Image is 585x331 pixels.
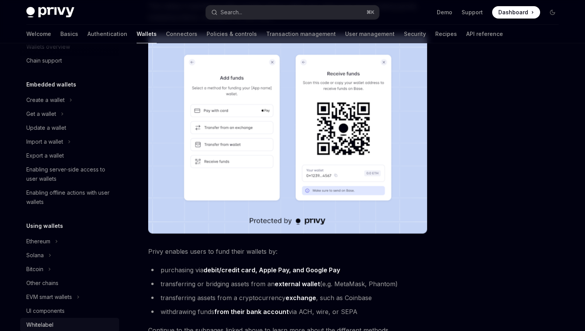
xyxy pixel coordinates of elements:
[345,25,395,43] a: User management
[26,151,64,160] div: Export a wallet
[26,265,43,274] div: Bitcoin
[166,25,197,43] a: Connectors
[20,186,119,209] a: Enabling offline actions with user wallets
[26,95,65,105] div: Create a wallet
[26,25,51,43] a: Welcome
[20,149,119,163] a: Export a wallet
[26,7,74,18] img: dark logo
[148,292,427,303] li: transferring assets from a cryptocurrency , such as Coinbase
[26,56,62,65] div: Chain support
[462,8,483,16] a: Support
[498,8,528,16] span: Dashboard
[207,25,257,43] a: Policies & controls
[87,25,127,43] a: Authentication
[20,54,119,68] a: Chain support
[266,25,336,43] a: Transaction management
[404,25,426,43] a: Security
[26,123,66,132] div: Update a wallet
[148,35,427,234] img: images/Funding.png
[26,237,50,246] div: Ethereum
[26,80,76,89] h5: Embedded wallets
[275,280,320,288] a: external wallet
[221,8,242,17] div: Search...
[26,292,72,302] div: EVM smart wallets
[437,8,452,16] a: Demo
[26,109,56,119] div: Get a wallet
[26,320,53,329] div: Whitelabel
[20,276,119,290] a: Other chains
[20,163,119,186] a: Enabling server-side access to user wallets
[466,25,503,43] a: API reference
[26,188,115,207] div: Enabling offline actions with user wallets
[20,304,119,318] a: UI components
[366,9,375,15] span: ⌘ K
[26,221,63,231] h5: Using wallets
[26,278,58,288] div: Other chains
[26,251,44,260] div: Solana
[286,294,316,302] a: exchange
[148,278,427,289] li: transferring or bridging assets from an (e.g. MetaMask, Phantom)
[20,121,119,135] a: Update a wallet
[137,25,157,43] a: Wallets
[204,266,340,274] a: debit/credit card, Apple Pay, and Google Pay
[492,6,540,19] a: Dashboard
[60,25,78,43] a: Basics
[148,246,427,257] span: Privy enables users to fund their wallets by:
[546,6,559,19] button: Toggle dark mode
[26,165,115,183] div: Enabling server-side access to user wallets
[26,137,63,146] div: Import a wallet
[26,306,65,316] div: UI components
[206,5,379,19] button: Search...⌘K
[148,265,427,275] li: purchasing via
[435,25,457,43] a: Recipes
